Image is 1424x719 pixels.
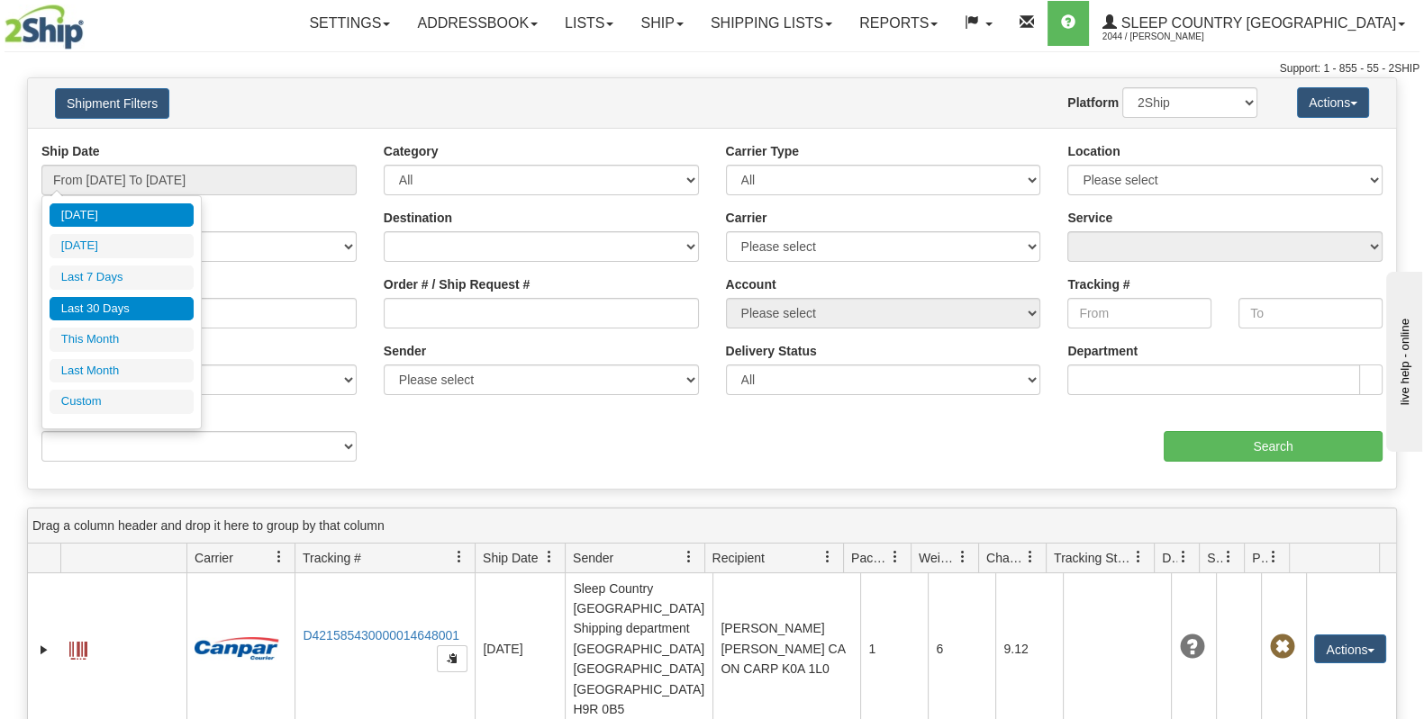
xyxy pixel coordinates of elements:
[1015,542,1046,572] a: Charge filter column settings
[880,542,911,572] a: Packages filter column settings
[50,203,194,228] li: [DATE]
[5,4,84,49] img: logo2044.jpg
[1269,634,1294,660] span: Pickup Not Assigned
[1067,94,1119,112] label: Platform
[1117,15,1396,31] span: Sleep Country [GEOGRAPHIC_DATA]
[573,549,613,567] span: Sender
[846,1,951,46] a: Reports
[303,549,361,567] span: Tracking #
[726,342,817,360] label: Delivery Status
[1168,542,1199,572] a: Delivery Status filter column settings
[1238,298,1383,328] input: To
[1213,542,1244,572] a: Shipment Issues filter column settings
[1067,342,1138,360] label: Department
[919,549,957,567] span: Weight
[726,275,776,293] label: Account
[50,390,194,414] li: Custom
[1123,542,1154,572] a: Tracking Status filter column settings
[444,542,475,572] a: Tracking # filter column settings
[697,1,846,46] a: Shipping lists
[437,645,467,672] button: Copy to clipboard
[55,88,169,119] button: Shipment Filters
[50,297,194,321] li: Last 30 Days
[41,142,100,160] label: Ship Date
[195,549,233,567] span: Carrier
[14,15,167,29] div: live help - online
[195,637,279,660] img: 14 - Canpar
[1102,28,1238,46] span: 2044 / [PERSON_NAME]
[712,549,765,567] span: Recipient
[726,142,799,160] label: Carrier Type
[1383,267,1422,451] iframe: chat widget
[551,1,627,46] a: Lists
[1207,549,1222,567] span: Shipment Issues
[1067,209,1112,227] label: Service
[5,61,1419,76] div: Support: 1 - 855 - 55 - 2SHIP
[483,549,538,567] span: Ship Date
[50,328,194,352] li: This Month
[303,628,459,643] a: D421585430000014648001
[384,142,439,160] label: Category
[1067,275,1129,293] label: Tracking #
[384,342,426,360] label: Sender
[1067,142,1120,160] label: Location
[1314,634,1386,663] button: Actions
[674,542,704,572] a: Sender filter column settings
[384,209,452,227] label: Destination
[35,641,53,659] a: Expand
[69,634,87,662] a: Label
[627,1,696,46] a: Ship
[1297,87,1369,118] button: Actions
[1179,634,1204,660] span: Unknown
[1054,549,1132,567] span: Tracking Status
[726,209,767,227] label: Carrier
[851,549,889,567] span: Packages
[1162,549,1177,567] span: Delivery Status
[1258,542,1289,572] a: Pickup Status filter column settings
[295,1,404,46] a: Settings
[404,1,551,46] a: Addressbook
[1089,1,1419,46] a: Sleep Country [GEOGRAPHIC_DATA] 2044 / [PERSON_NAME]
[384,275,531,293] label: Order # / Ship Request #
[948,542,978,572] a: Weight filter column settings
[986,549,1024,567] span: Charge
[1067,298,1211,328] input: From
[1164,431,1383,462] input: Search
[50,234,194,258] li: [DATE]
[28,508,1396,544] div: grid grouping header
[534,542,565,572] a: Ship Date filter column settings
[1252,549,1267,567] span: Pickup Status
[50,265,194,290] li: Last 7 Days
[264,542,295,572] a: Carrier filter column settings
[50,359,194,383] li: Last Month
[812,542,843,572] a: Recipient filter column settings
